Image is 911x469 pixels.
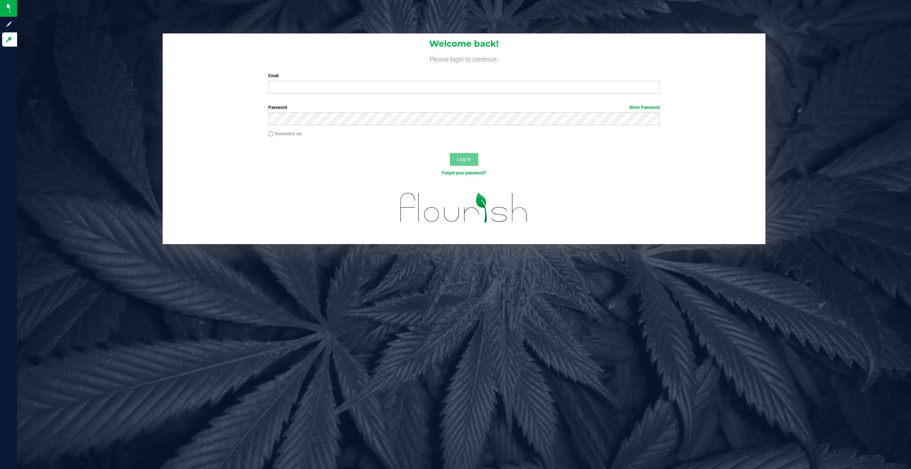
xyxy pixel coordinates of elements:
label: Remember me [268,131,302,137]
a: Show Password [629,105,660,110]
span: Password [268,105,287,110]
h4: Please login to continue. [163,54,766,63]
h1: Welcome back! [163,39,766,48]
a: Forgot your password? [442,170,486,175]
img: flourish_logo.svg [389,184,539,232]
span: Log In [457,156,471,162]
label: Email [268,73,660,79]
inline-svg: Sign up [5,21,12,28]
inline-svg: Log in [5,36,12,43]
input: Remember me [268,132,273,137]
button: Log In [450,153,478,166]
